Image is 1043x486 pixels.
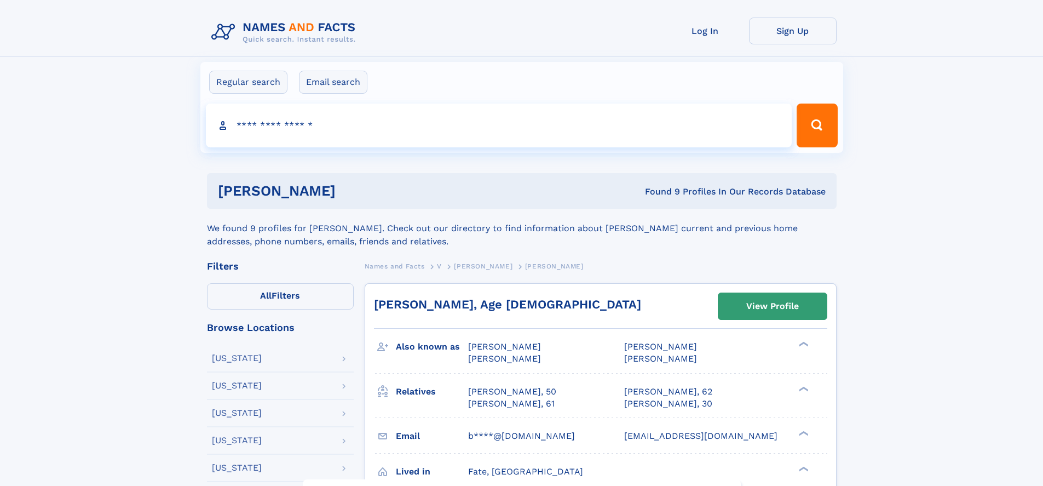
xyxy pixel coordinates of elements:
[624,341,697,352] span: [PERSON_NAME]
[468,386,556,398] a: [PERSON_NAME], 50
[624,386,712,398] a: [PERSON_NAME], 62
[468,466,583,477] span: Fate, [GEOGRAPHIC_DATA]
[796,430,809,437] div: ❯
[624,431,777,441] span: [EMAIL_ADDRESS][DOMAIN_NAME]
[624,353,697,364] span: [PERSON_NAME]
[396,427,468,445] h3: Email
[796,385,809,392] div: ❯
[207,209,837,248] div: We found 9 profiles for [PERSON_NAME]. Check out our directory to find information about [PERSON_...
[468,353,541,364] span: [PERSON_NAME]
[207,283,354,310] label: Filters
[437,262,442,270] span: V
[207,261,354,271] div: Filters
[206,104,792,147] input: search input
[260,290,272,301] span: All
[218,184,491,198] h1: [PERSON_NAME]
[468,398,555,410] a: [PERSON_NAME], 61
[437,259,442,273] a: V
[454,259,512,273] a: [PERSON_NAME]
[209,71,287,94] label: Regular search
[749,18,837,44] a: Sign Up
[207,18,365,47] img: Logo Names and Facts
[212,381,262,390] div: [US_STATE]
[365,259,425,273] a: Names and Facts
[490,186,826,198] div: Found 9 Profiles In Our Records Database
[374,298,641,311] a: [PERSON_NAME], Age [DEMOGRAPHIC_DATA]
[746,294,799,319] div: View Profile
[207,323,354,333] div: Browse Locations
[718,293,827,319] a: View Profile
[212,354,262,363] div: [US_STATE]
[796,341,809,348] div: ❯
[212,409,262,418] div: [US_STATE]
[468,341,541,352] span: [PERSON_NAME]
[661,18,749,44] a: Log In
[624,398,712,410] a: [PERSON_NAME], 30
[396,338,468,356] h3: Also known as
[396,382,468,401] h3: Relatives
[797,104,837,147] button: Search Button
[396,462,468,481] h3: Lived in
[212,436,262,445] div: [US_STATE]
[212,464,262,472] div: [US_STATE]
[525,262,584,270] span: [PERSON_NAME]
[454,262,512,270] span: [PERSON_NAME]
[299,71,367,94] label: Email search
[796,465,809,472] div: ❯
